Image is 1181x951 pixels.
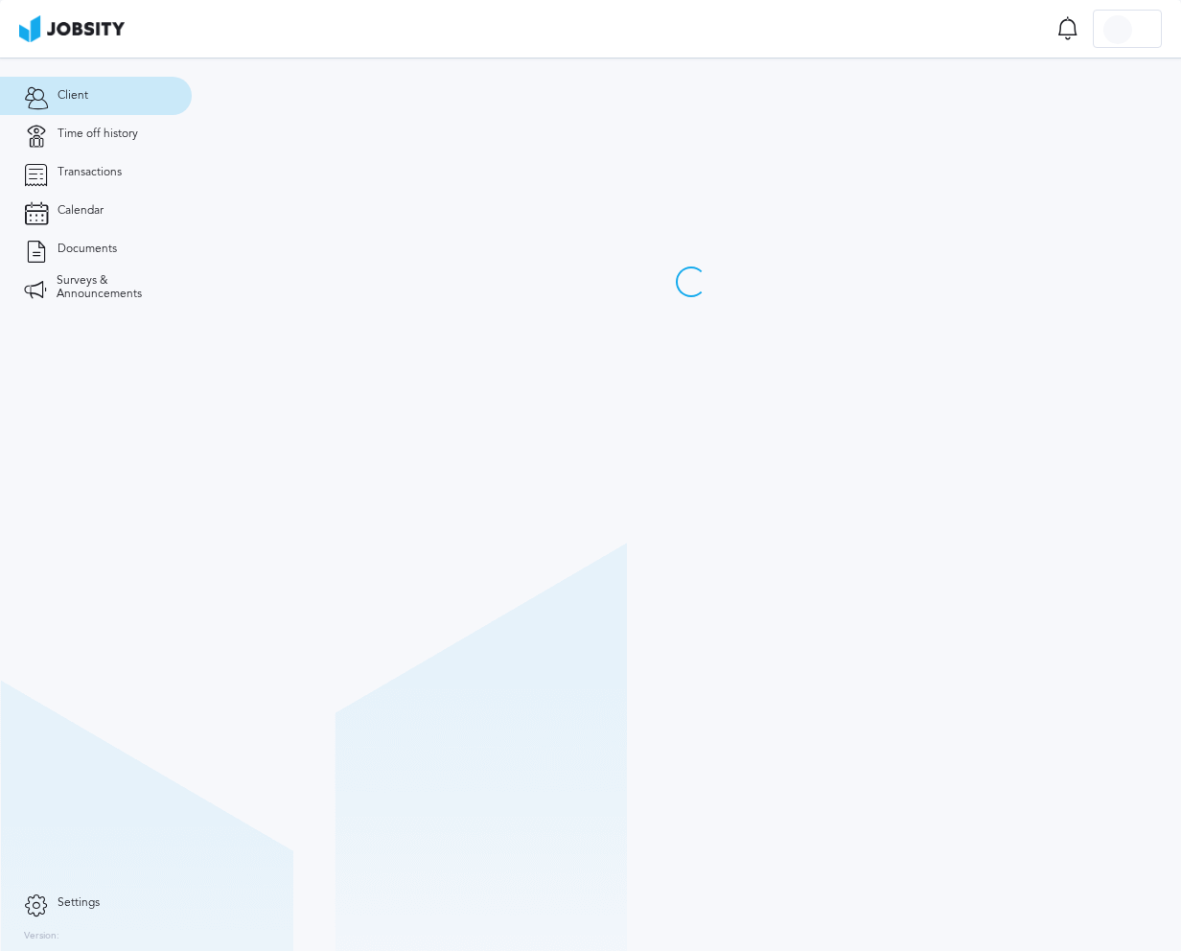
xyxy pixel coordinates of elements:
span: Surveys & Announcements [57,274,168,301]
span: Transactions [58,166,122,179]
span: Settings [58,896,100,910]
span: Client [58,89,88,103]
img: ab4bad089aa723f57921c736e9817d99.png [19,15,125,42]
span: Documents [58,243,117,256]
span: Time off history [58,128,138,141]
label: Version: [24,931,59,942]
span: Calendar [58,204,104,218]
